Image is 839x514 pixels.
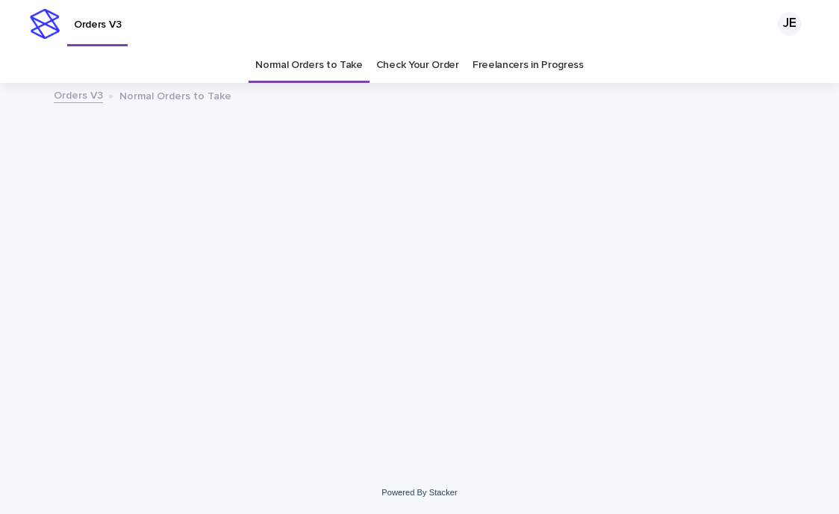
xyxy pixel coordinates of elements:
a: Check Your Order [376,48,459,83]
img: stacker-logo-s-only.png [30,9,60,39]
a: Freelancers in Progress [472,48,584,83]
a: Normal Orders to Take [255,48,363,83]
a: Orders V3 [54,86,103,103]
a: Powered By Stacker [381,488,457,497]
p: Normal Orders to Take [119,87,231,103]
div: JE [778,12,802,36]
